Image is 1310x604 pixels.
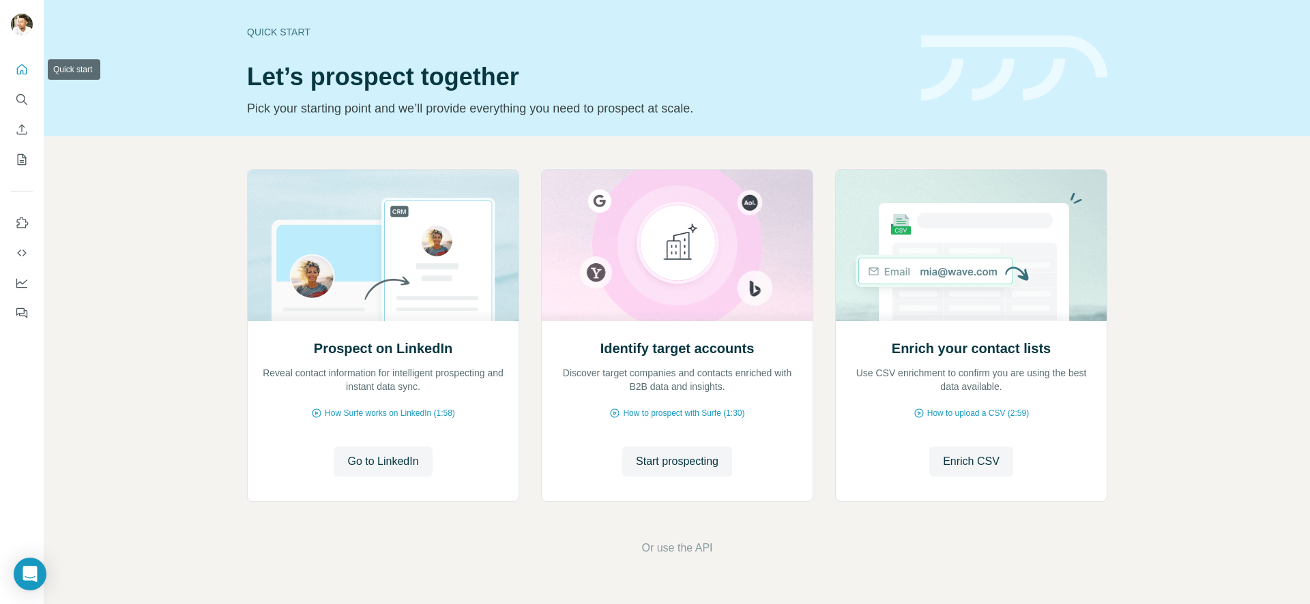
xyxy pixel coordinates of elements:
button: Search [11,87,33,112]
span: How to upload a CSV (2:59) [927,407,1029,419]
h2: Enrich your contact lists [892,339,1051,358]
img: Enrich your contact lists [835,170,1107,321]
span: How to prospect with Surfe (1:30) [623,407,744,419]
button: Go to LinkedIn [334,447,432,477]
button: Dashboard [11,271,33,295]
p: Discover target companies and contacts enriched with B2B data and insights. [555,366,799,393]
p: Use CSV enrichment to confirm you are using the best data available. [849,366,1093,393]
p: Pick your starting point and we’ll provide everything you need to prospect at scale. [247,99,905,118]
span: Start prospecting [636,453,718,470]
span: Go to LinkedIn [347,453,418,470]
button: Or use the API [641,540,712,556]
div: Open Intercom Messenger [14,558,46,590]
p: Reveal contact information for intelligent prospecting and instant data sync. [261,366,505,393]
h2: Prospect on LinkedIn [314,339,452,358]
div: Quick start [247,25,905,39]
span: How Surfe works on LinkedIn (1:58) [325,407,455,419]
img: Identify target accounts [541,170,813,321]
h1: Let’s prospect together [247,63,905,91]
h2: Identify target accounts [600,339,755,358]
button: Enrich CSV [929,447,1013,477]
button: My lists [11,147,33,172]
button: Use Surfe API [11,241,33,265]
img: Prospect on LinkedIn [247,170,519,321]
button: Enrich CSV [11,117,33,142]
img: Avatar [11,14,33,35]
button: Feedback [11,301,33,325]
button: Use Surfe on LinkedIn [11,211,33,235]
button: Quick start [11,57,33,82]
span: Enrich CSV [943,453,1000,470]
img: banner [921,35,1107,102]
button: Start prospecting [622,447,732,477]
